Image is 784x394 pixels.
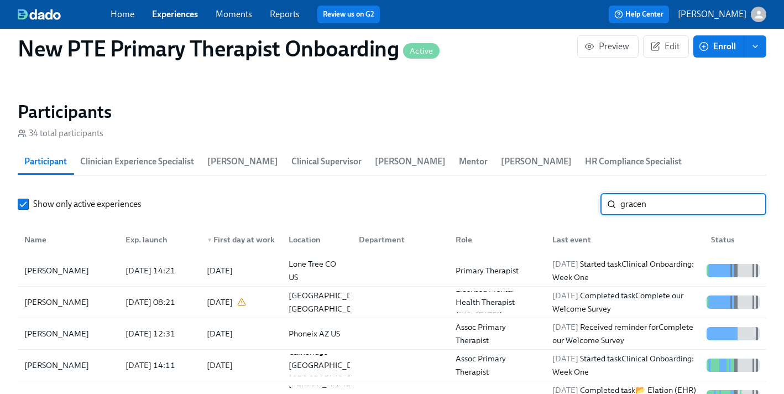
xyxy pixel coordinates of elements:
[447,229,543,251] div: Role
[20,295,117,309] div: [PERSON_NAME]
[702,229,764,251] div: Status
[543,229,702,251] div: Last event
[207,327,233,340] div: [DATE]
[403,47,440,55] span: Active
[18,255,766,287] div: [PERSON_NAME][DATE] 14:21[DATE]Lone Tree CO USPrimary Therapist[DATE] Started taskClinical Onboar...
[451,352,543,379] div: Assoc Primary Therapist
[121,233,198,246] div: Exp. launch
[744,35,766,58] button: enroll
[451,264,543,277] div: Primary Therapist
[548,257,702,284] div: Started task Clinical Onboarding: Week One
[552,291,578,300] span: [DATE]
[202,233,279,246] div: First day at work
[459,154,488,169] span: Mentor
[693,35,744,58] button: Enroll
[291,154,362,169] span: Clinical Supervisor
[121,327,198,340] div: [DATE] 12:31
[354,233,447,246] div: Department
[284,345,374,385] div: Cambridge [GEOGRAPHIC_DATA] [GEOGRAPHIC_DATA]
[20,229,117,251] div: Name
[587,41,629,52] span: Preview
[678,7,766,22] button: [PERSON_NAME]
[18,287,766,318] div: [PERSON_NAME][DATE] 08:21[DATE][US_STATE][GEOGRAPHIC_DATA] [GEOGRAPHIC_DATA] [GEOGRAPHIC_DATA]Lic...
[552,354,578,364] span: [DATE]
[284,276,374,329] div: [US_STATE][GEOGRAPHIC_DATA] [GEOGRAPHIC_DATA] [GEOGRAPHIC_DATA]
[18,35,440,62] h1: New PTE Primary Therapist Onboarding
[609,6,669,23] button: Help Center
[678,8,746,20] p: [PERSON_NAME]
[350,229,447,251] div: Department
[451,320,543,347] div: Assoc Primary Therapist
[323,9,374,20] a: Review us on G2
[237,298,246,307] svg: This date applies to this experience only. It differs from the user's profile (2025/09/16).
[643,35,689,58] button: Edit
[18,127,103,139] div: 34 total participants
[548,233,702,246] div: Last event
[24,154,67,169] span: Participant
[270,9,300,19] a: Reports
[548,289,702,315] div: Completed task Complete our Welcome Survey
[111,9,134,19] a: Home
[317,6,380,23] button: Review us on G2
[18,101,766,123] h2: Participants
[375,154,446,169] span: [PERSON_NAME]
[620,193,766,215] input: Search by name
[207,359,233,372] div: [DATE]
[552,259,578,269] span: [DATE]
[207,295,233,309] div: [DATE]
[284,233,350,246] div: Location
[585,154,682,169] span: HR Compliance Specialist
[280,229,350,251] div: Location
[20,233,117,246] div: Name
[18,9,111,20] a: dado
[207,237,212,243] span: ▼
[701,41,736,52] span: Enroll
[80,154,194,169] span: Clinician Experience Specialist
[552,322,578,332] span: [DATE]
[451,233,543,246] div: Role
[284,257,350,284] div: Lone Tree CO US
[121,264,198,277] div: [DATE] 14:21
[284,327,350,340] div: Phoneix AZ US
[451,282,543,322] div: Licensed Mental Health Therapist ([US_STATE])
[652,41,680,52] span: Edit
[18,9,61,20] img: dado
[121,295,198,309] div: [DATE] 08:21
[121,359,198,372] div: [DATE] 14:11
[20,264,117,277] div: [PERSON_NAME]
[207,154,278,169] span: [PERSON_NAME]
[117,229,198,251] div: Exp. launch
[216,9,252,19] a: Moments
[18,350,766,381] div: [PERSON_NAME][DATE] 14:11[DATE]Cambridge [GEOGRAPHIC_DATA] [GEOGRAPHIC_DATA]Assoc Primary Therapi...
[33,198,142,210] span: Show only active experiences
[577,35,639,58] button: Preview
[548,320,702,347] div: Received reminder for Complete our Welcome Survey
[207,264,233,277] div: [DATE]
[548,352,702,379] div: Started task Clinical Onboarding: Week One
[614,9,663,20] span: Help Center
[18,318,766,350] div: [PERSON_NAME][DATE] 12:31[DATE]Phoneix AZ USAssoc Primary Therapist[DATE] Received reminder forCo...
[20,327,117,340] div: [PERSON_NAME]
[20,359,117,372] div: [PERSON_NAME]
[198,229,279,251] div: ▼First day at work
[501,154,572,169] span: [PERSON_NAME]
[707,233,764,246] div: Status
[152,9,198,19] a: Experiences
